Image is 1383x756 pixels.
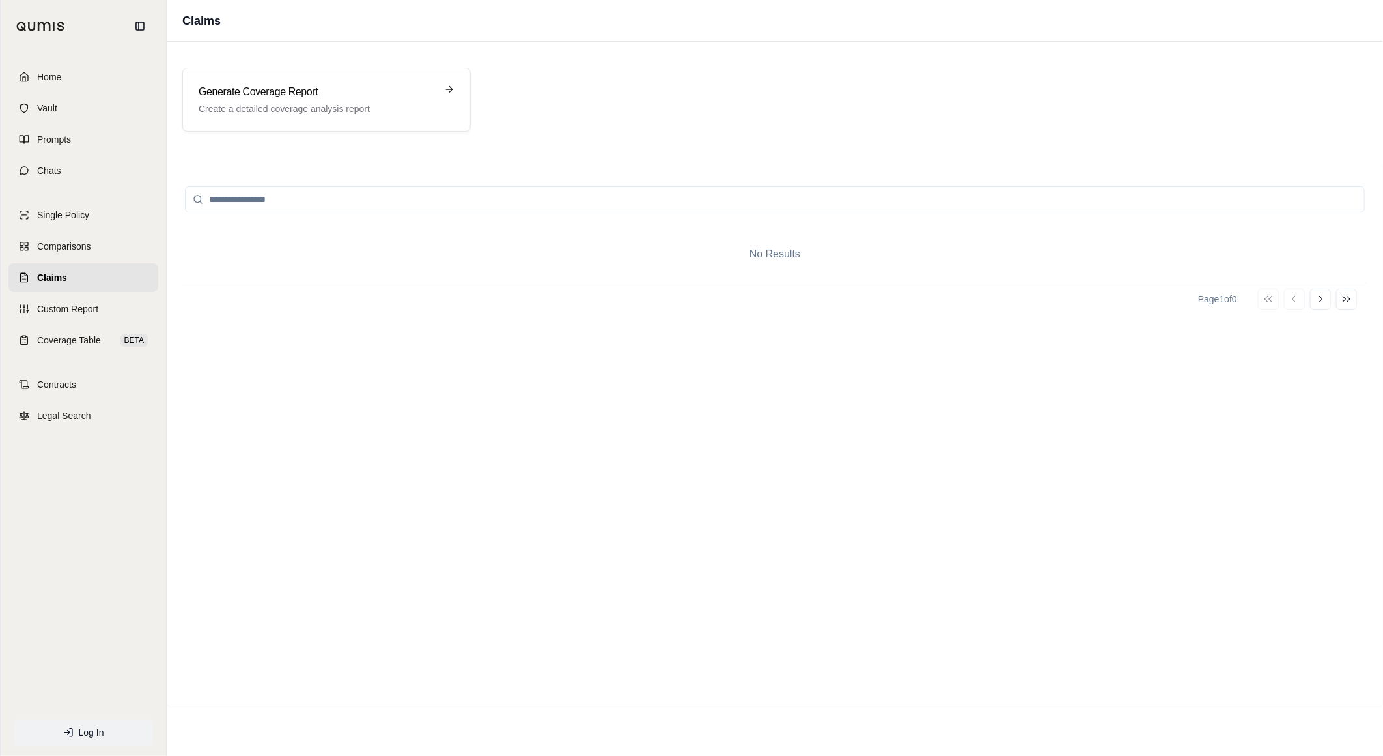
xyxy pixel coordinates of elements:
[8,201,158,229] a: Single Policy
[8,295,158,323] a: Custom Report
[8,94,158,123] a: Vault
[182,225,1367,283] div: No Results
[37,378,76,391] span: Contracts
[37,70,61,83] span: Home
[37,302,98,315] span: Custom Report
[182,12,221,30] h1: Claims
[120,334,148,347] span: BETA
[37,133,71,146] span: Prompts
[8,232,158,261] a: Comparisons
[8,401,158,430] a: Legal Search
[8,156,158,185] a: Chats
[1198,293,1237,306] div: Page 1 of 0
[37,102,57,115] span: Vault
[37,409,91,422] span: Legal Search
[37,240,91,253] span: Comparisons
[37,271,67,284] span: Claims
[8,370,158,399] a: Contracts
[16,22,65,31] img: Qumis Logo
[8,263,158,292] a: Claims
[199,102,436,115] p: Create a detailed coverage analysis report
[130,16,150,36] button: Collapse sidebar
[8,125,158,154] a: Prompts
[37,209,89,222] span: Single Policy
[79,726,104,739] span: Log In
[8,326,158,355] a: Coverage TableBETA
[37,334,101,347] span: Coverage Table
[14,720,153,746] a: Log In
[8,63,158,91] a: Home
[37,164,61,177] span: Chats
[199,84,436,100] h3: Generate Coverage Report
